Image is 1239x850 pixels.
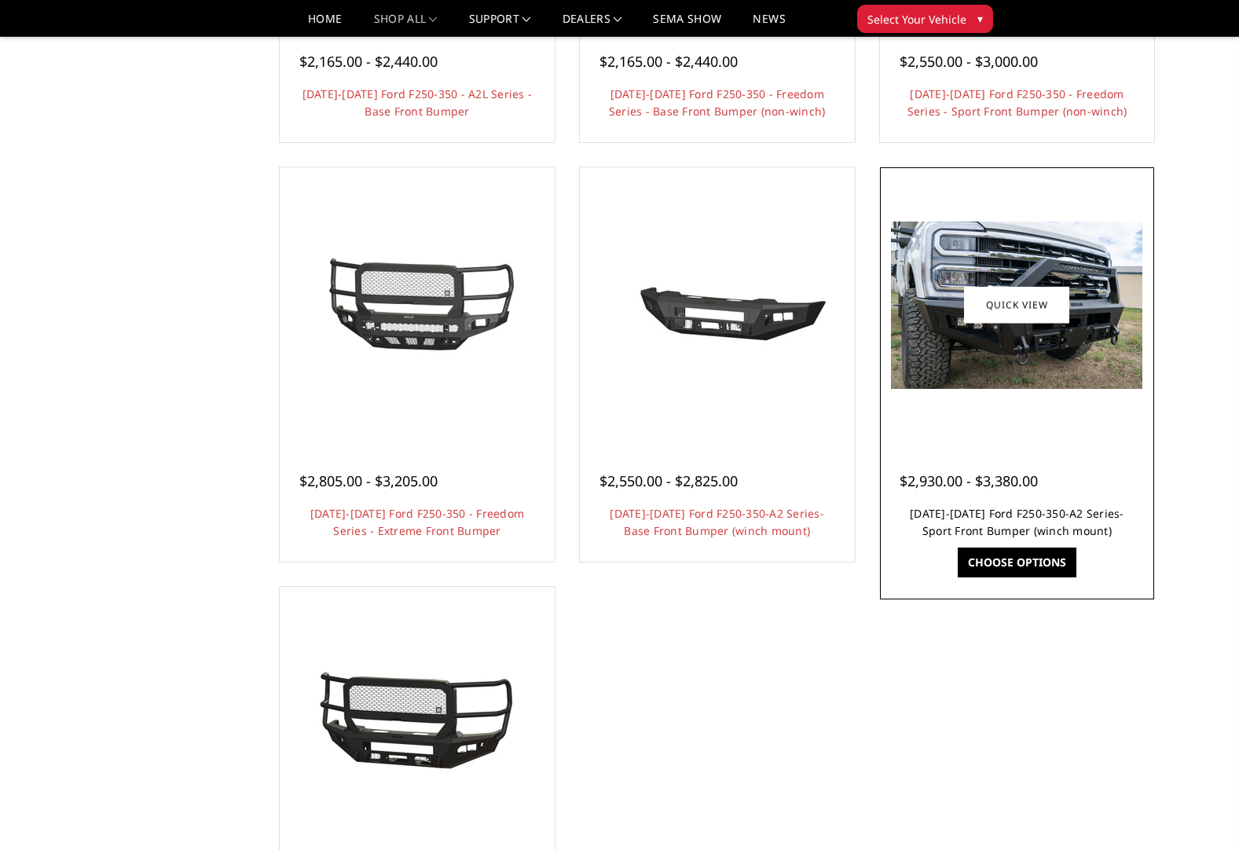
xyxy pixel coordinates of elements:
a: Dealers [563,13,622,36]
img: 2023-2025 Ford F250-350-A2 Series-Extreme Front Bumper (winch mount) [291,667,543,782]
a: shop all [374,13,438,36]
a: 2023-2025 Ford F250-350 - Freedom Series - Extreme Front Bumper 2023-2025 Ford F250-350 - Freedom... [284,171,551,438]
span: $2,550.00 - $2,825.00 [599,471,738,490]
a: 2023-2025 Ford F250-350-A2 Series-Sport Front Bumper (winch mount) 2023-2025 Ford F250-350-A2 Ser... [884,171,1151,438]
span: Select Your Vehicle [867,11,966,27]
a: Quick view [964,287,1069,324]
a: [DATE]-[DATE] Ford F250-350 - A2L Series - Base Front Bumper [302,86,533,119]
a: [DATE]-[DATE] Ford F250-350 - Freedom Series - Extreme Front Bumper [310,506,524,538]
button: Select Your Vehicle [857,5,993,33]
a: 2023-2025 Ford F250-350-A2 Series-Base Front Bumper (winch mount) 2023-2025 Ford F250-350-A2 Seri... [584,171,851,438]
img: 2023-2025 Ford F250-350-A2 Series-Sport Front Bumper (winch mount) [891,222,1142,389]
a: [DATE]-[DATE] Ford F250-350 - Freedom Series - Sport Front Bumper (non-winch) [907,86,1127,119]
a: [DATE]-[DATE] Ford F250-350-A2 Series-Base Front Bumper (winch mount) [610,506,824,538]
span: ▾ [977,10,983,27]
a: Support [469,13,531,36]
a: Home [308,13,342,36]
a: [DATE]-[DATE] Ford F250-350 - Freedom Series - Base Front Bumper (non-winch) [609,86,826,119]
span: $2,930.00 - $3,380.00 [900,471,1038,490]
span: $2,165.00 - $2,440.00 [599,52,738,71]
span: $2,165.00 - $2,440.00 [299,52,438,71]
a: Choose Options [958,548,1076,577]
a: News [753,13,785,36]
iframe: Chat Widget [1160,775,1239,850]
a: SEMA Show [653,13,721,36]
span: $2,550.00 - $3,000.00 [900,52,1038,71]
a: [DATE]-[DATE] Ford F250-350-A2 Series-Sport Front Bumper (winch mount) [910,506,1124,538]
span: $2,805.00 - $3,205.00 [299,471,438,490]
